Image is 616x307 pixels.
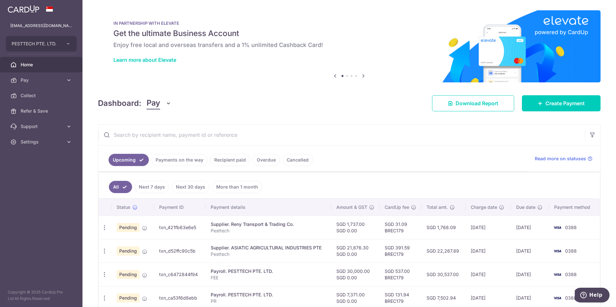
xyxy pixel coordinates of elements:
td: txn_c6472844f94 [154,263,206,286]
img: Bank Card [551,271,564,278]
span: Refer & Save [21,108,63,114]
p: IN PARTNERSHIP WITH ELEVATE [113,21,585,26]
a: Payments on the way [151,154,207,166]
h6: Enjoy free local and overseas transfers and a 1% unlimited Cashback Card! [113,41,585,49]
span: Collect [21,92,63,99]
h5: Get the ultimate Business Account [113,28,585,39]
span: Home [21,61,63,68]
span: Support [21,123,63,130]
input: Search by recipient name, payment id or reference [98,125,585,145]
a: Download Report [432,95,514,111]
div: Payroll. PESTTECH PTE. LTD. [211,292,326,298]
td: [DATE] [511,263,549,286]
a: Upcoming [109,154,149,166]
span: CardUp fee [385,204,409,210]
div: Payroll. PESTTECH PTE. LTD. [211,268,326,274]
th: Payment ID [154,199,206,216]
button: Pay [147,97,171,109]
span: PESTTECH PTE. LTD. [12,41,59,47]
div: Supplier. Reny Transport & Trading Co. [211,221,326,228]
span: 0388 [565,248,577,254]
img: Bank Card [551,224,564,231]
img: Renovation banner [98,10,601,82]
td: [DATE] [466,239,511,263]
span: Pay [147,97,160,109]
td: SGD 1,737.00 SGD 0.00 [331,216,380,239]
span: Due date [516,204,535,210]
td: SGD 1,768.09 [421,216,466,239]
span: Read more on statuses [535,155,586,162]
img: Bank Card [551,247,564,255]
iframe: Opens a widget where you can find more information [575,288,610,304]
span: Download Report [456,99,498,107]
a: More than 1 month [212,181,262,193]
p: PR [211,298,326,304]
p: [EMAIL_ADDRESS][DOMAIN_NAME] [10,23,72,29]
td: SGD 21,876.30 SGD 0.00 [331,239,380,263]
td: SGD 30,537.00 [421,263,466,286]
td: [DATE] [466,263,511,286]
a: Read more on statuses [535,155,592,162]
a: Cancelled [283,154,313,166]
a: Learn more about Elevate [113,57,176,63]
img: CardUp [8,5,39,13]
span: Amount & GST [336,204,367,210]
p: Pesttech [211,251,326,257]
a: Recipient paid [210,154,250,166]
span: 0388 [565,225,577,230]
td: [DATE] [511,239,549,263]
p: FEE [211,274,326,281]
img: Bank Card [551,294,564,302]
p: Pesttech [211,228,326,234]
span: 0388 [565,272,577,277]
td: SGD 30,000.00 SGD 0.00 [331,263,380,286]
span: Pending [117,223,140,232]
button: PESTTECH PTE. LTD. [6,36,77,51]
span: Pending [117,247,140,256]
span: 0388 [565,295,577,301]
div: Supplier. ASIATIC AGRICULTURAL INDUSTRIES PTE [211,245,326,251]
span: Pending [117,270,140,279]
td: SGD 31.09 BREC179 [380,216,421,239]
a: All [109,181,132,193]
td: [DATE] [466,216,511,239]
a: Next 30 days [172,181,209,193]
td: SGD 22,267.89 [421,239,466,263]
td: SGD 391.59 BREC179 [380,239,421,263]
a: Overdue [253,154,280,166]
span: Total amt. [427,204,448,210]
td: [DATE] [511,216,549,239]
span: Create Payment [545,99,585,107]
a: Create Payment [522,95,601,111]
th: Payment details [206,199,331,216]
span: Charge date [471,204,497,210]
span: Pay [21,77,63,83]
td: SGD 537.00 BREC179 [380,263,421,286]
span: Pending [117,293,140,302]
h4: Dashboard: [98,98,141,109]
td: txn_d52ffc90c5b [154,239,206,263]
td: txn_421fb63e6e5 [154,216,206,239]
span: Status [117,204,130,210]
a: Next 7 days [135,181,169,193]
span: Settings [21,139,63,145]
th: Payment method [549,199,600,216]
